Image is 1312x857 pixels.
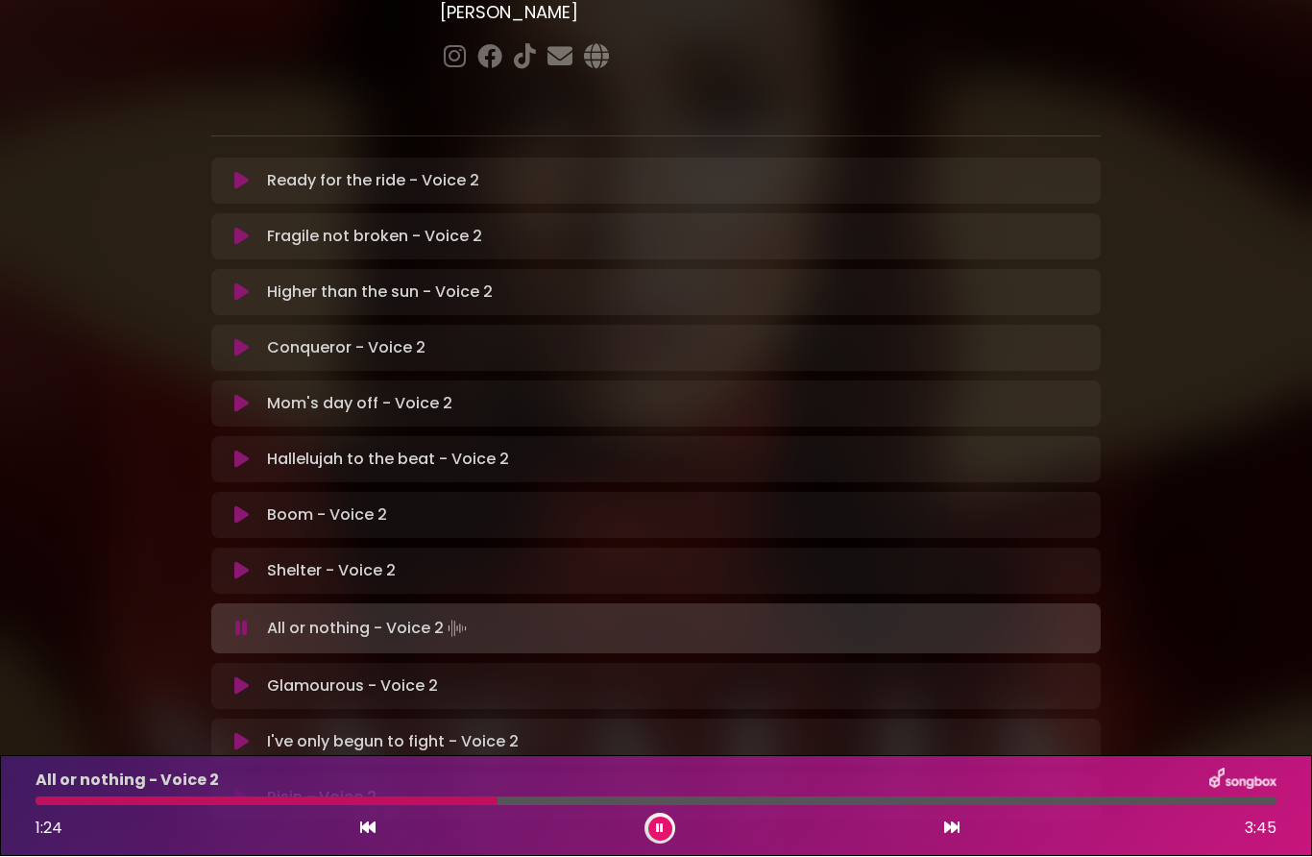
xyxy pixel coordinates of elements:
img: waveform4.gif [444,616,471,643]
p: Conqueror - Voice 2 [267,337,425,360]
span: 3:45 [1245,818,1276,841]
p: Fragile not broken - Voice 2 [267,226,482,249]
p: Mom's day off - Voice 2 [267,393,452,416]
p: All or nothing - Voice 2 [267,616,471,643]
p: Hallelujah to the beat - Voice 2 [267,449,509,472]
p: I've only begun to fight - Voice 2 [267,731,519,754]
p: Shelter - Voice 2 [267,560,396,583]
p: All or nothing - Voice 2 [36,770,219,793]
h3: [PERSON_NAME] [440,3,1102,24]
p: Ready for the ride - Voice 2 [267,170,479,193]
span: 1:24 [36,818,62,840]
img: songbox-logo-white.png [1209,769,1276,794]
p: Boom - Voice 2 [267,504,387,527]
p: Glamourous - Voice 2 [267,675,438,698]
p: Higher than the sun - Voice 2 [267,282,493,305]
